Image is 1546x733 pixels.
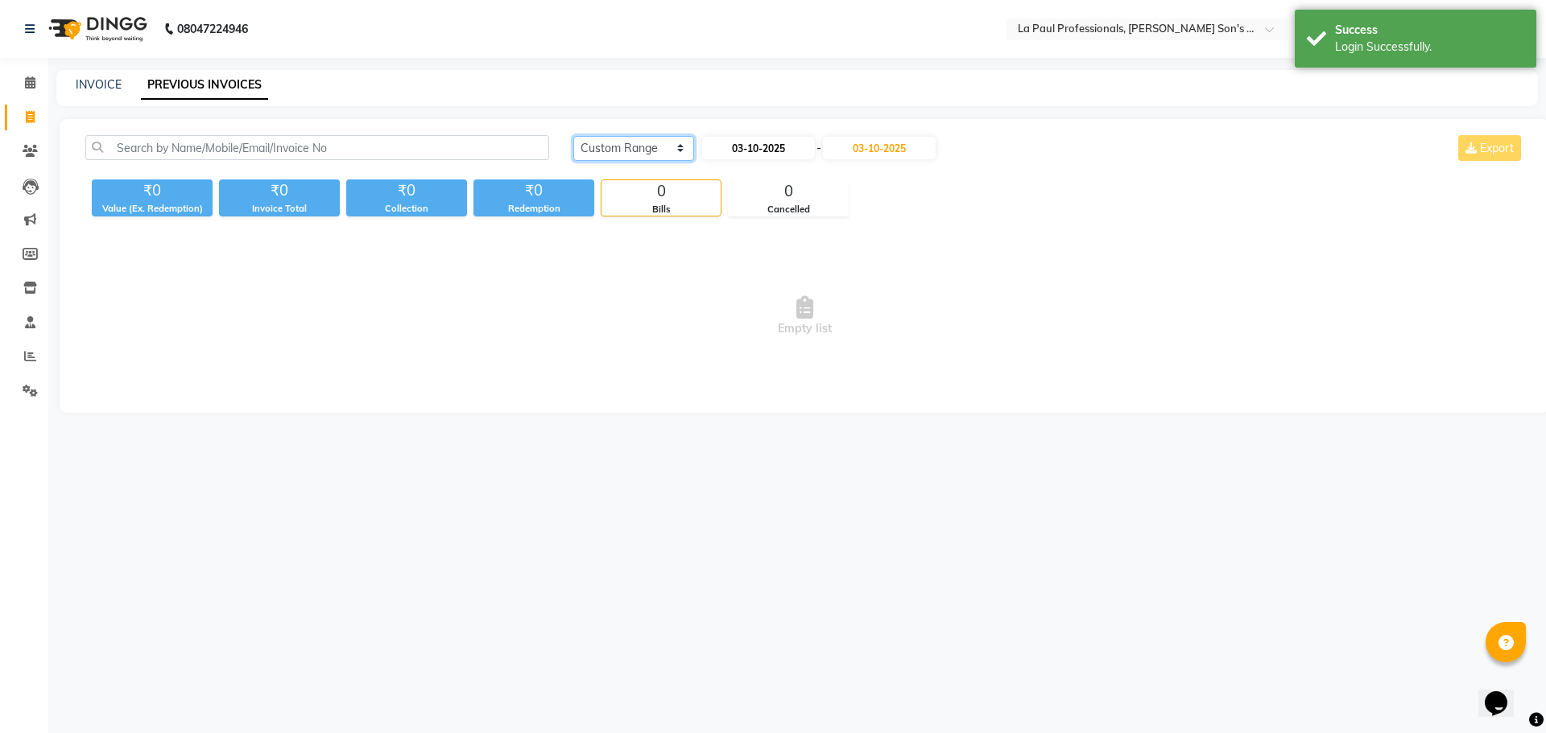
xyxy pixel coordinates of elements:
[729,203,848,216] div: Cancelled
[41,6,151,51] img: logo
[823,137,936,159] input: End Date
[177,6,248,51] b: 08047224946
[816,140,821,157] span: -
[601,203,721,216] div: Bills
[702,137,815,159] input: Start Date
[76,77,122,92] a: INVOICE
[85,135,549,160] input: Search by Name/Mobile/Email/Invoice No
[1335,39,1524,56] div: Login Successfully.
[219,179,340,202] div: ₹0
[92,202,213,216] div: Value (Ex. Redemption)
[1478,669,1530,717] iframe: chat widget
[1335,22,1524,39] div: Success
[141,71,268,100] a: PREVIOUS INVOICES
[473,179,594,202] div: ₹0
[729,180,848,203] div: 0
[601,180,721,203] div: 0
[92,179,213,202] div: ₹0
[85,236,1524,397] span: Empty list
[219,202,340,216] div: Invoice Total
[473,202,594,216] div: Redemption
[346,179,467,202] div: ₹0
[346,202,467,216] div: Collection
